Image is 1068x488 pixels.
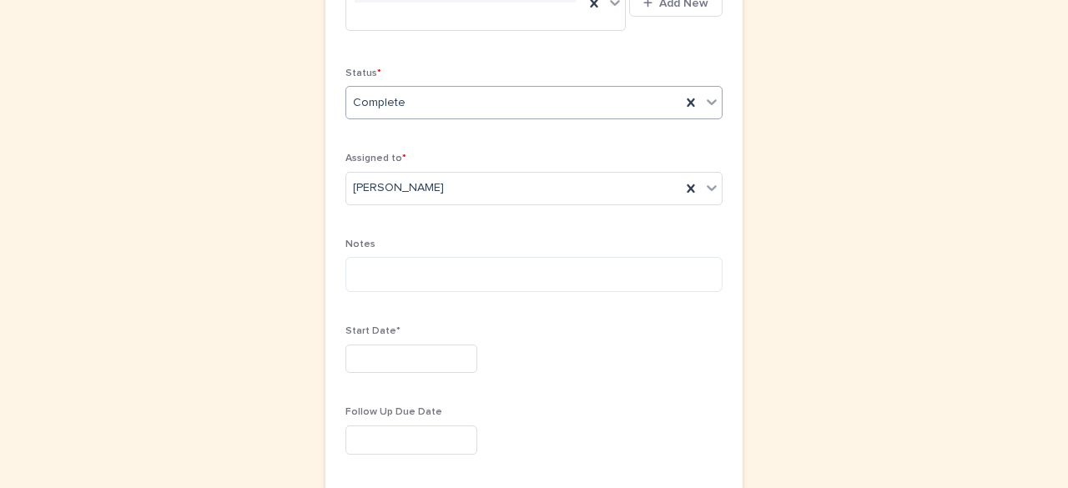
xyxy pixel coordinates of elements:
span: Status [345,68,381,78]
span: Start Date* [345,326,400,336]
span: Complete [353,94,406,112]
span: Follow Up Due Date [345,407,442,417]
span: [PERSON_NAME] [353,179,444,197]
span: Assigned to [345,153,406,164]
span: Notes [345,239,375,249]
